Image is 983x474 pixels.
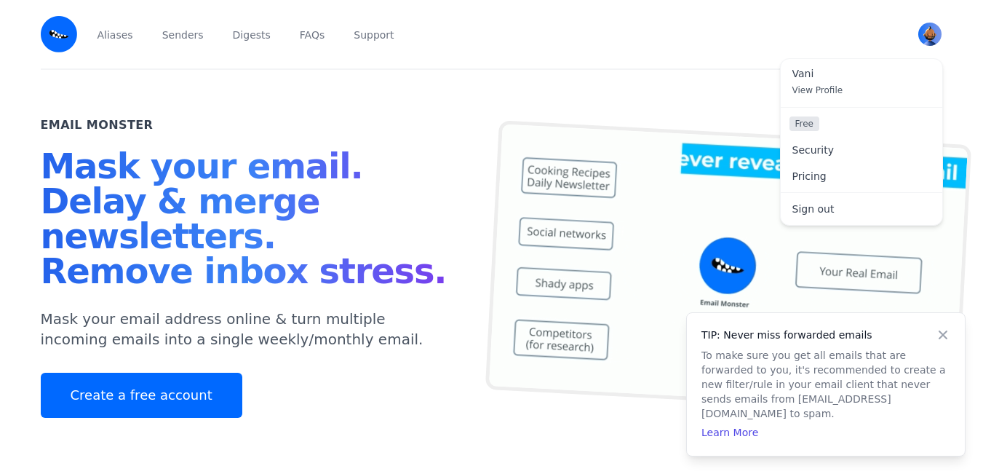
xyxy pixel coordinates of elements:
p: To make sure you get all emails that are forwarded to you, it's recommended to create a new filte... [701,348,950,421]
span: Vani [792,68,931,81]
a: Sign out [781,196,942,222]
img: Vani's Avatar [918,23,942,46]
a: Learn More [701,427,758,438]
h4: TIP: Never miss forwarded emails [701,328,950,342]
h2: Email Monster [41,116,154,134]
p: Mask your email address online & turn multiple incoming emails into a single weekly/monthly email. [41,309,457,349]
a: Pricing [781,163,942,189]
a: Security [781,137,942,163]
span: View Profile [792,85,843,95]
img: temp mail, free temporary mail, Temporary Email [485,120,971,414]
button: User menu [917,21,943,47]
a: Create a free account [41,373,242,418]
span: Free [789,116,819,131]
img: Email Monster [41,16,77,52]
a: Vani View Profile [781,59,942,107]
h1: Mask your email. Delay & merge newsletters. Remove inbox stress. [41,149,457,294]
